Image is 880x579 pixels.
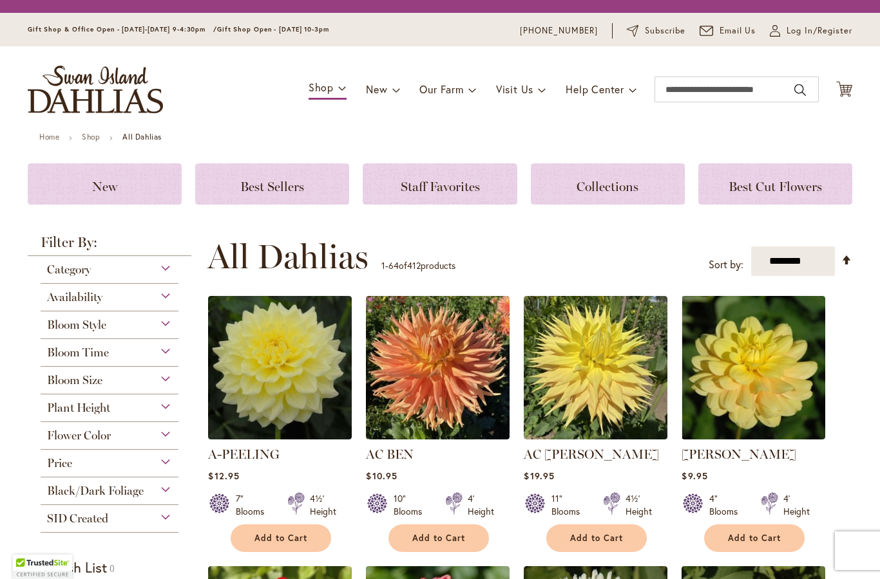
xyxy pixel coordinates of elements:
a: Staff Favorites [363,163,517,205]
span: Gift Shop Open - [DATE] 10-3pm [217,25,329,33]
span: Category [47,262,91,277]
span: All Dahlias [207,237,368,276]
div: 11" Blooms [551,492,588,518]
p: - of products [381,255,455,276]
span: Log In/Register [787,24,852,37]
button: Add to Cart [546,524,647,552]
a: Best Cut Flowers [698,163,852,205]
a: Best Sellers [195,163,349,205]
button: Add to Cart [388,524,489,552]
a: Subscribe [627,24,685,37]
button: Add to Cart [704,524,805,552]
div: 4' Height [468,492,494,518]
div: 4" Blooms [709,492,745,518]
a: AC Jeri [524,430,667,442]
span: Shop [309,80,334,94]
a: Log In/Register [770,24,852,37]
span: Help Center [566,82,624,96]
a: Shop [82,132,100,142]
label: Sort by: [709,253,743,277]
img: AC Jeri [524,296,667,439]
a: AC BEN [366,446,414,462]
span: Staff Favorites [401,179,480,194]
span: $9.95 [682,470,707,482]
span: Gift Shop & Office Open - [DATE]-[DATE] 9-4:30pm / [28,25,217,33]
span: Availability [47,290,102,304]
div: 4' Height [783,492,810,518]
span: Add to Cart [728,533,781,544]
a: [PHONE_NUMBER] [520,24,598,37]
span: Best Sellers [240,179,304,194]
span: 412 [407,259,421,271]
span: Our Farm [419,82,463,96]
span: SID Created [47,511,108,526]
a: Home [39,132,59,142]
a: A-PEELING [208,446,280,462]
span: Add to Cart [570,533,623,544]
span: New [92,179,117,194]
span: Plant Height [47,401,110,415]
span: $19.95 [524,470,554,482]
span: New [366,82,387,96]
div: 4½' Height [310,492,336,518]
div: 7" Blooms [236,492,272,518]
a: store logo [28,66,163,113]
strong: All Dahlias [122,132,162,142]
a: A-Peeling [208,430,352,442]
a: AHOY MATEY [682,430,825,442]
a: AC [PERSON_NAME] [524,446,659,462]
button: Search [794,80,806,100]
div: 10" Blooms [394,492,430,518]
img: AHOY MATEY [682,296,825,439]
span: 64 [388,259,399,271]
span: Black/Dark Foliage [47,484,144,498]
span: Best Cut Flowers [729,179,822,194]
span: Bloom Size [47,373,102,387]
img: AC BEN [366,296,510,439]
span: Bloom Style [47,318,106,332]
span: Flower Color [47,428,111,443]
iframe: Launch Accessibility Center [10,533,46,569]
a: Collections [531,163,685,205]
span: 1 [381,259,385,271]
span: Add to Cart [412,533,465,544]
a: AC BEN [366,430,510,442]
a: Email Us [700,24,756,37]
span: Price [47,456,72,470]
span: Subscribe [645,24,685,37]
div: 4½' Height [626,492,652,518]
strong: Filter By: [28,235,191,256]
span: Bloom Time [47,345,109,360]
span: Email Us [720,24,756,37]
button: Add to Cart [231,524,331,552]
a: [PERSON_NAME] [682,446,796,462]
img: A-Peeling [208,296,352,439]
span: $12.95 [208,470,239,482]
span: $10.95 [366,470,397,482]
a: New [28,163,182,205]
span: Collections [577,179,638,194]
span: Visit Us [496,82,533,96]
span: Add to Cart [254,533,307,544]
